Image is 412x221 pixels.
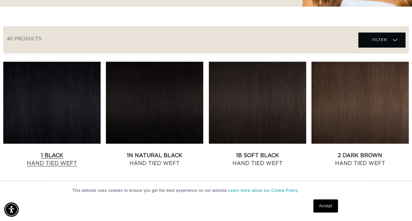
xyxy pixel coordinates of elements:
[72,188,340,193] p: This website uses cookies to ensure you get the best experience on our website.
[209,151,306,167] a: 1B Soft Black Hand Tied Weft
[7,37,42,41] span: 40 products
[106,151,203,167] a: 1N Natural Black Hand Tied Weft
[379,190,412,221] iframe: Chat Widget
[228,188,299,193] a: Learn more about our Cookie Policy.
[358,32,405,47] summary: Filter
[313,199,338,212] a: Accept
[372,33,387,46] span: Filter
[3,151,101,167] a: 1 Black Hand Tied Weft
[4,202,19,217] div: Accessibility Menu
[311,151,409,167] a: 2 Dark Brown Hand Tied Weft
